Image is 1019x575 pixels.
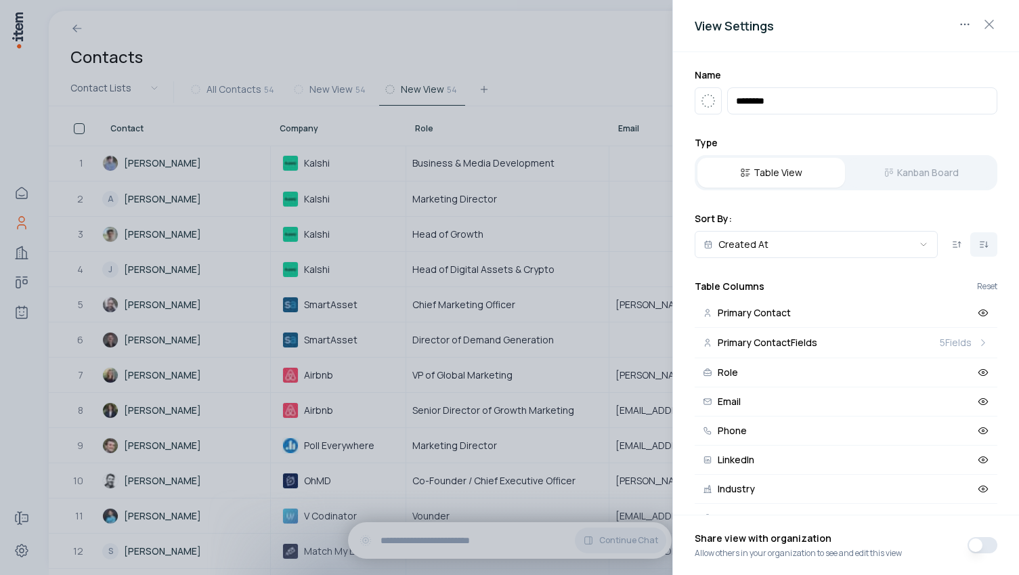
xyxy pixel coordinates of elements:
button: Email [695,387,997,417]
span: 5 Fields [940,336,972,349]
h2: Sort By: [695,212,997,226]
button: Industry [695,475,997,504]
h2: Table Columns [695,280,764,293]
span: Primary Contact Fields [718,338,817,347]
span: Allow others in your organization to see and edit this view [695,548,902,559]
span: Phone [718,426,747,435]
span: Industry [718,484,755,494]
button: View actions [954,14,976,35]
h2: Name [695,68,997,82]
span: Location [718,513,757,523]
button: Phone [695,417,997,446]
span: Share view with organization [695,532,902,548]
span: Email [718,397,741,406]
button: Reset [977,282,997,291]
span: Primary Contact [718,308,791,318]
h2: Type [695,136,997,150]
button: Primary Contact [695,299,997,328]
button: Primary ContactFields5Fields [695,328,997,358]
span: Role [718,368,738,377]
button: Role [695,358,997,387]
span: LinkedIn [718,455,754,465]
button: LinkedIn [695,446,997,475]
button: Table View [697,158,845,188]
button: Location [695,504,997,533]
h2: View Settings [695,16,997,35]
